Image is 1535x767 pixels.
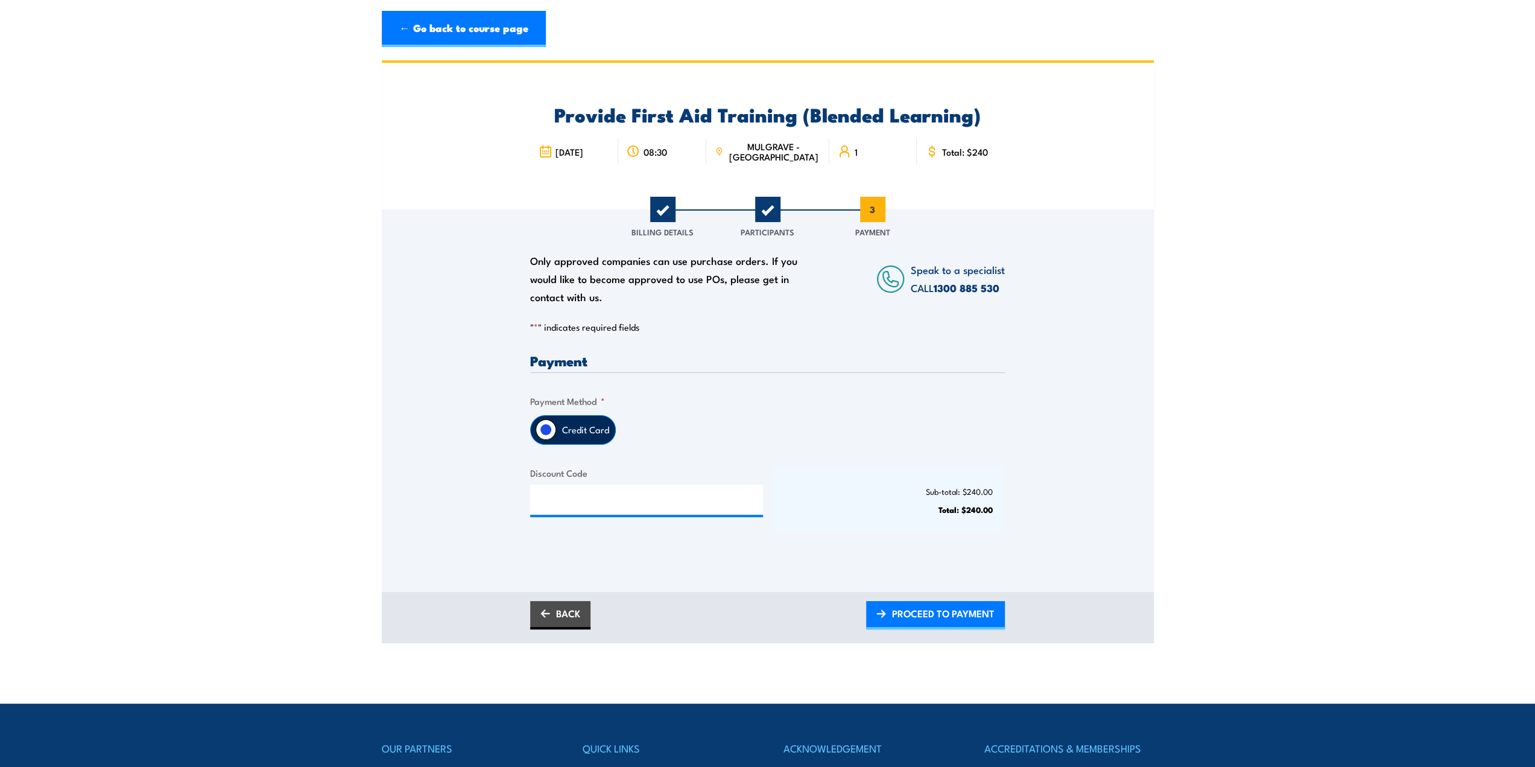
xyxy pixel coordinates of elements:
[530,354,1005,368] h3: Payment
[727,141,821,162] span: MULGRAVE - [GEOGRAPHIC_DATA]
[855,147,858,157] span: 1
[556,416,615,444] label: Credit Card
[911,262,1005,295] span: Speak to a specialist CALL
[938,503,993,515] strong: Total: $240.00
[631,226,694,238] span: Billing Details
[934,280,999,296] a: 1300 885 530
[741,226,794,238] span: Participants
[530,601,590,629] a: BACK
[530,252,804,306] div: Only approved companies can use purchase orders. If you would like to become approved to use POs,...
[583,740,752,757] h4: QUICK LINKS
[860,197,885,222] span: 3
[382,740,551,757] h4: OUR PARTNERS
[382,11,546,47] a: ← Go back to course page
[644,147,667,157] span: 08:30
[942,147,988,157] span: Total: $240
[783,740,952,757] h4: ACKNOWLEDGEMENT
[555,147,583,157] span: [DATE]
[855,226,890,238] span: Payment
[530,106,1005,123] h2: Provide First Aid Training (Blended Learning)
[530,394,605,408] legend: Payment Method
[892,597,995,629] span: PROCEED TO PAYMENT
[866,601,1005,629] a: PROCEED TO PAYMENT
[755,197,780,222] span: 2
[530,466,763,480] label: Discount Code
[984,740,1153,757] h4: ACCREDITATIONS & MEMBERSHIPS
[530,321,1005,333] p: " " indicates required fields
[650,197,676,222] span: 1
[785,487,993,496] p: Sub-total: $240.00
